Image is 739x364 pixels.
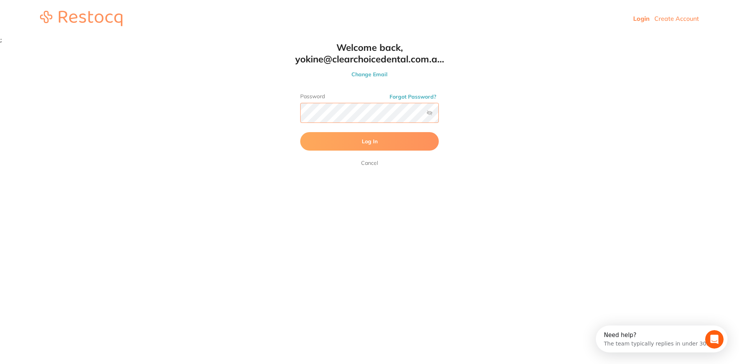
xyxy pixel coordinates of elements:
span: Log In [362,138,378,145]
div: The team typically replies in under 30m [8,13,116,21]
a: Cancel [359,158,380,168]
h1: Welcome back, yokine@clearchoicedental.com.a... [285,42,454,65]
button: Log In [300,132,439,151]
iframe: Intercom live chat [705,330,724,349]
img: restocq_logo.svg [40,11,122,26]
a: Login [633,15,650,22]
a: Create Account [654,15,699,22]
button: Change Email [285,71,454,78]
div: Need help? [8,7,116,13]
iframe: Intercom live chat discovery launcher [596,325,727,352]
label: Password [300,93,439,100]
div: Open Intercom Messenger [3,3,139,24]
button: Forgot Password? [387,93,439,100]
